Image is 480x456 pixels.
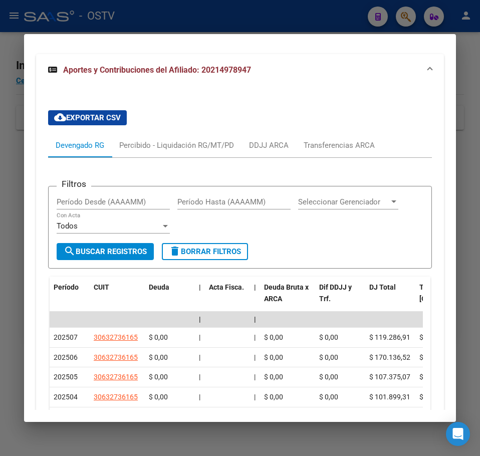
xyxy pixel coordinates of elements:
span: $ 101.899,31 [369,393,410,401]
span: Exportar CSV [54,113,121,122]
span: $ 119.286,91 [419,333,460,341]
span: Deuda [149,283,169,291]
span: Seleccionar Gerenciador [298,197,389,206]
span: $ 107.375,07 [369,373,410,381]
datatable-header-cell: Dif DDJJ y Trf. [315,277,365,321]
span: | [199,393,200,401]
span: 202506 [54,353,78,361]
div: Percibido - Liquidación RG/MT/PD [119,140,234,151]
span: $ 0,00 [319,353,338,361]
span: Deuda Bruta x ARCA [264,283,309,303]
span: Borrar Filtros [169,247,241,256]
span: Período [54,283,79,291]
span: 30632736165 [94,333,138,341]
span: DJ Total [369,283,396,291]
span: $ 170.136,52 [419,353,460,361]
span: $ 0,00 [319,373,338,381]
span: 202507 [54,333,78,341]
datatable-header-cell: Deuda Bruta x ARCA [260,277,315,321]
button: Buscar Registros [57,243,154,260]
span: $ 119.286,91 [369,333,410,341]
span: | [254,353,256,361]
div: DDJJ ARCA [249,140,289,151]
h3: Filtros [57,178,91,189]
button: Borrar Filtros [162,243,248,260]
span: Buscar Registros [64,247,147,256]
span: $ 0,00 [149,353,168,361]
button: Exportar CSV [48,110,127,125]
span: $ 0,00 [149,393,168,401]
span: $ 0,00 [319,333,338,341]
span: $ 0,00 [264,333,283,341]
span: | [254,315,256,323]
span: 30632736165 [94,373,138,381]
span: $ 0,00 [264,353,283,361]
span: | [199,353,200,361]
span: $ 101.899,31 [419,393,460,401]
datatable-header-cell: | [250,277,260,321]
mat-icon: delete [169,245,181,257]
datatable-header-cell: CUIT [90,277,145,321]
span: Aportes y Contribuciones del Afiliado: 20214978947 [63,65,251,75]
span: $ 107.375,07 [419,373,460,381]
span: | [199,373,200,381]
span: 202504 [54,393,78,401]
datatable-header-cell: Acta Fisca. [205,277,250,321]
span: $ 170.136,52 [369,353,410,361]
span: | [254,333,256,341]
span: | [199,315,201,323]
span: 202505 [54,373,78,381]
span: | [199,333,200,341]
span: Dif DDJJ y Trf. [319,283,352,303]
span: Todos [57,221,78,231]
span: CUIT [94,283,109,291]
datatable-header-cell: DJ Total [365,277,415,321]
span: $ 0,00 [149,373,168,381]
div: Devengado RG [56,140,104,151]
mat-expansion-panel-header: Aportes y Contribuciones del Afiliado: 20214978947 [36,54,444,86]
datatable-header-cell: Deuda [145,277,195,321]
div: Open Intercom Messenger [446,422,470,446]
datatable-header-cell: | [195,277,205,321]
div: Transferencias ARCA [304,140,375,151]
span: | [254,283,256,291]
mat-icon: search [64,245,76,257]
span: $ 0,00 [264,393,283,401]
span: $ 0,00 [149,333,168,341]
datatable-header-cell: Período [50,277,90,321]
span: Acta Fisca. [209,283,244,291]
span: $ 0,00 [319,393,338,401]
span: | [199,283,201,291]
span: 30632736165 [94,393,138,401]
datatable-header-cell: Tot. Trf. Bruto [415,277,465,321]
span: 30632736165 [94,353,138,361]
span: $ 0,00 [264,373,283,381]
span: | [254,393,256,401]
span: | [254,373,256,381]
mat-icon: cloud_download [54,111,66,123]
